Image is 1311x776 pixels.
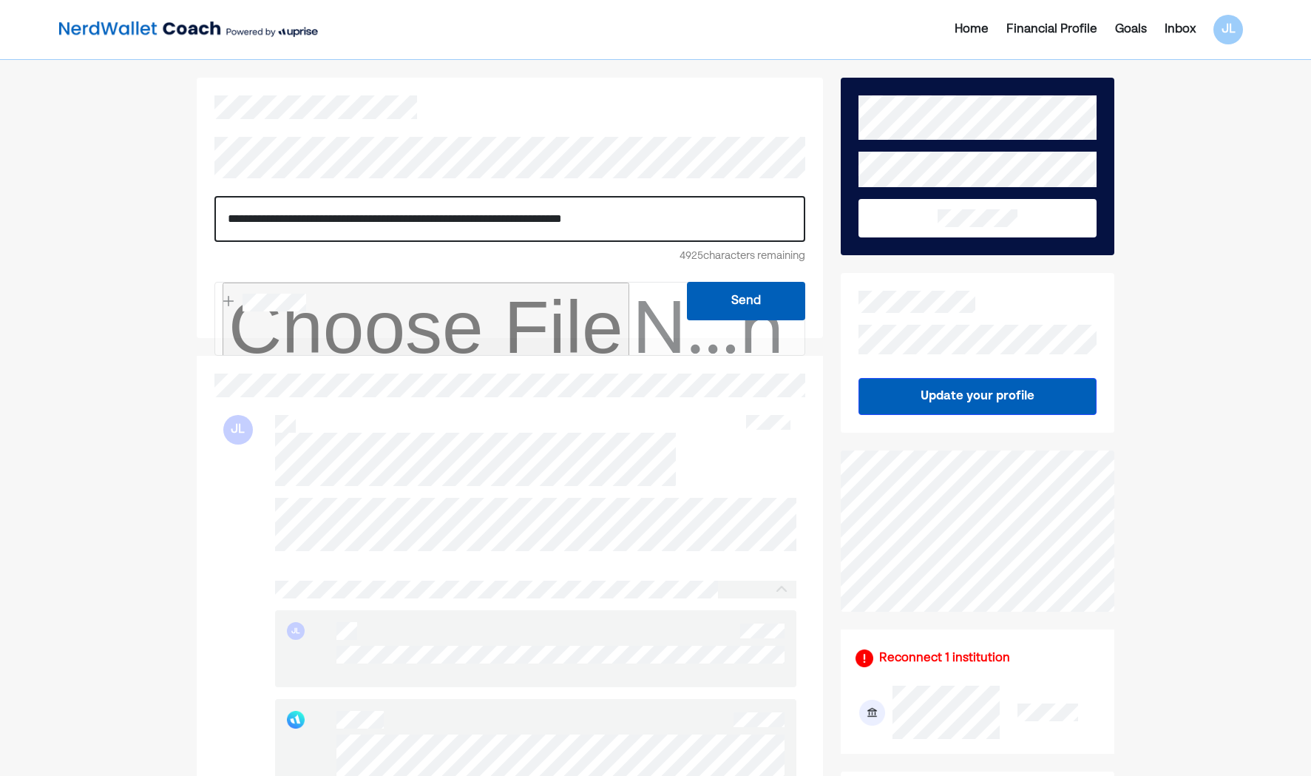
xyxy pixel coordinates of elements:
[214,196,805,242] div: Rich Text Editor. Editing area: main
[1165,21,1196,38] div: Inbox
[1115,21,1147,38] div: Goals
[687,282,805,320] button: Send
[1006,21,1097,38] div: Financial Profile
[858,378,1097,415] button: Update your profile
[879,650,1010,667] div: Reconnect 1 institution
[955,21,989,38] div: Home
[223,415,253,445] div: JL
[1213,15,1243,44] div: JL
[214,248,805,264] div: 4925 characters remaining
[287,622,305,640] div: JL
